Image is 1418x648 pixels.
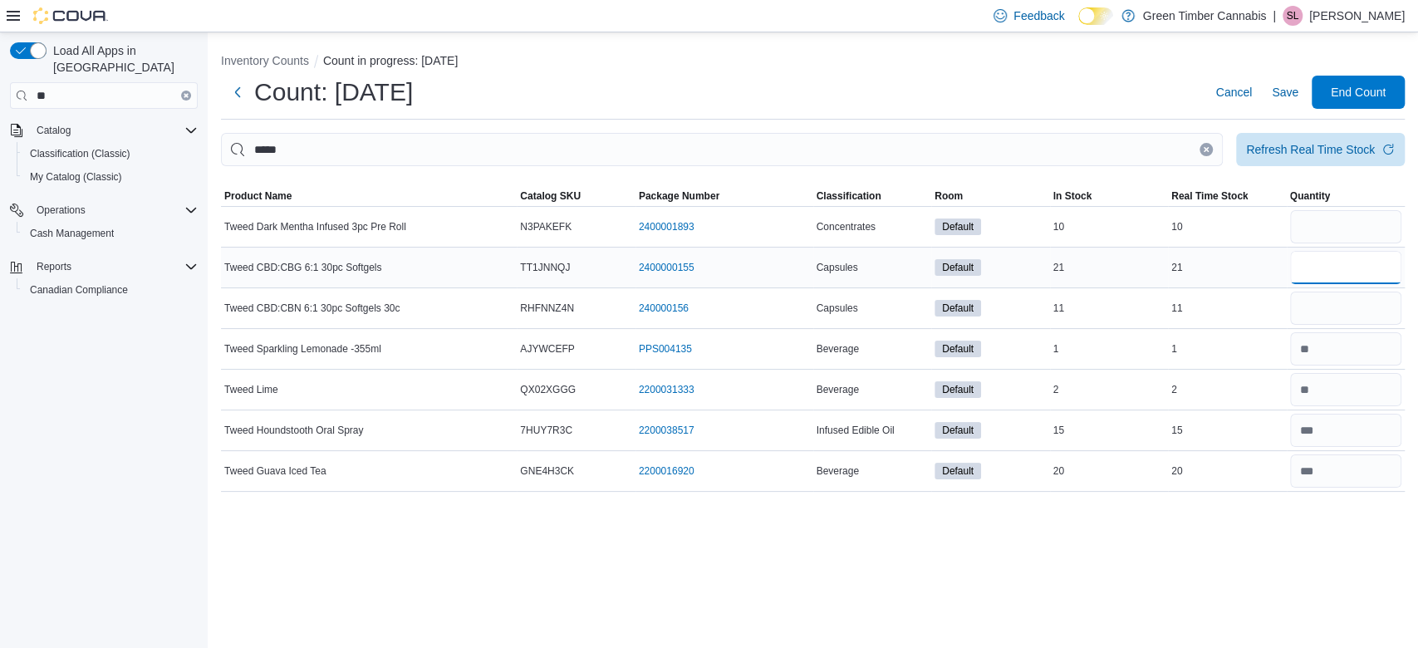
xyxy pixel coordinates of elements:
[1050,217,1169,237] div: 10
[1168,380,1287,400] div: 2
[1053,189,1092,203] span: In Stock
[30,170,122,184] span: My Catalog (Classic)
[520,383,576,396] span: QX02XGGG
[224,302,400,315] span: Tweed CBD:CBN 6:1 30pc Softgels 30c
[3,199,204,222] button: Operations
[30,200,92,220] button: Operations
[935,259,981,276] span: Default
[1287,6,1299,26] span: SL
[1236,133,1405,166] button: Refresh Real Time Stock
[1078,7,1113,25] input: Dark Mode
[520,302,574,315] span: RHFNNZ4N
[1013,7,1064,24] span: Feedback
[817,189,881,203] span: Classification
[817,342,859,356] span: Beverage
[639,342,692,356] a: PPS004135
[817,302,858,315] span: Capsules
[23,223,120,243] a: Cash Management
[221,52,1405,72] nav: An example of EuiBreadcrumbs
[17,142,204,165] button: Classification (Classic)
[1309,6,1405,26] p: [PERSON_NAME]
[942,341,974,356] span: Default
[935,381,981,398] span: Default
[224,383,278,396] span: Tweed Lime
[1209,76,1259,109] button: Cancel
[224,424,363,437] span: Tweed Houndstooth Oral Spray
[520,424,572,437] span: 7HUY7R3C
[224,189,292,203] span: Product Name
[942,423,974,438] span: Default
[1283,6,1303,26] div: Shelley Leckey
[817,220,876,233] span: Concentrates
[942,382,974,397] span: Default
[221,186,517,206] button: Product Name
[1050,380,1169,400] div: 2
[1143,6,1267,26] p: Green Timber Cannabis
[639,302,689,315] a: 240000156
[30,200,198,220] span: Operations
[221,76,254,109] button: Next
[1050,420,1169,440] div: 15
[30,120,77,140] button: Catalog
[817,424,895,437] span: Infused Edible Oil
[520,261,570,274] span: TT1JNNQJ
[30,257,78,277] button: Reports
[23,144,137,164] a: Classification (Classic)
[1168,420,1287,440] div: 15
[520,464,574,478] span: GNE4H3CK
[23,280,198,300] span: Canadian Compliance
[30,120,198,140] span: Catalog
[1168,339,1287,359] div: 1
[1078,25,1079,26] span: Dark Mode
[935,300,981,317] span: Default
[3,255,204,278] button: Reports
[817,261,858,274] span: Capsules
[17,165,204,189] button: My Catalog (Classic)
[224,342,381,356] span: Tweed Sparkling Lemonade -355ml
[1050,298,1169,318] div: 11
[10,112,198,345] nav: Complex example
[323,54,458,67] button: Count in progress: [DATE]
[23,144,198,164] span: Classification (Classic)
[1246,141,1375,158] div: Refresh Real Time Stock
[37,124,71,137] span: Catalog
[817,464,859,478] span: Beverage
[817,383,859,396] span: Beverage
[1200,143,1213,156] button: Clear input
[181,91,191,101] button: Clear input
[23,167,129,187] a: My Catalog (Classic)
[1290,189,1331,203] span: Quantity
[33,7,108,24] img: Cova
[23,280,135,300] a: Canadian Compliance
[1287,186,1406,206] button: Quantity
[224,464,326,478] span: Tweed Guava Iced Tea
[1265,76,1305,109] button: Save
[942,260,974,275] span: Default
[935,463,981,479] span: Default
[520,189,581,203] span: Catalog SKU
[1215,84,1252,101] span: Cancel
[47,42,198,76] span: Load All Apps in [GEOGRAPHIC_DATA]
[935,341,981,357] span: Default
[935,189,963,203] span: Room
[30,147,130,160] span: Classification (Classic)
[30,257,198,277] span: Reports
[639,464,694,478] a: 2200016920
[635,186,813,206] button: Package Number
[30,283,128,297] span: Canadian Compliance
[224,220,406,233] span: Tweed Dark Mentha Infused 3pc Pre Roll
[517,186,635,206] button: Catalog SKU
[1171,189,1248,203] span: Real Time Stock
[1312,76,1405,109] button: End Count
[935,218,981,235] span: Default
[3,119,204,142] button: Catalog
[17,278,204,302] button: Canadian Compliance
[1050,461,1169,481] div: 20
[1273,6,1276,26] p: |
[23,223,198,243] span: Cash Management
[17,222,204,245] button: Cash Management
[1331,84,1386,101] span: End Count
[813,186,932,206] button: Classification
[935,422,981,439] span: Default
[254,76,413,109] h1: Count: [DATE]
